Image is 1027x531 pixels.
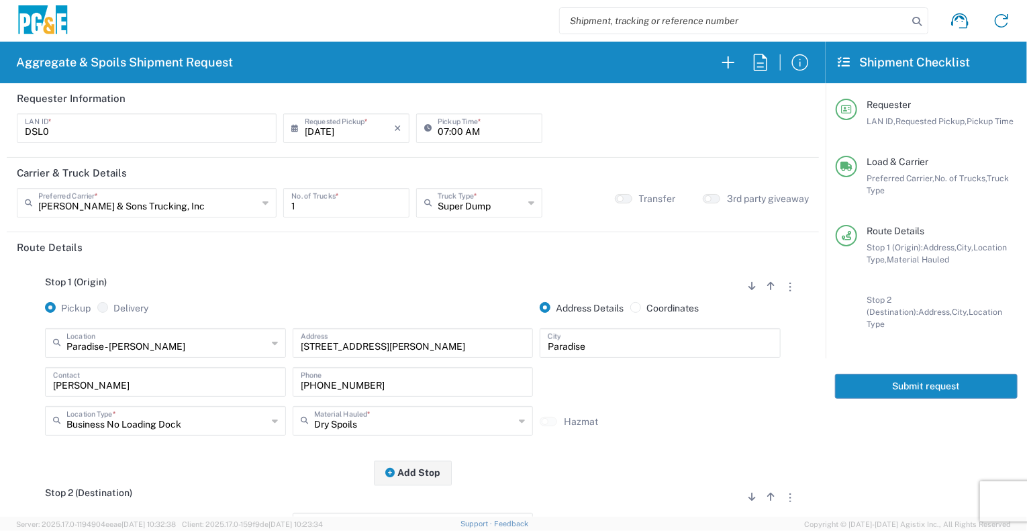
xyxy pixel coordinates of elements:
span: Stop 2 (Destination) [45,487,132,498]
h2: Aggregate & Spoils Shipment Request [16,54,233,70]
span: Preferred Carrier, [867,173,934,183]
span: No. of Trucks, [934,173,987,183]
span: Stop 1 (Origin): [867,242,923,252]
span: Stop 2 (Destination): [867,295,918,317]
label: Coordinates [630,302,699,314]
span: City, [952,307,969,317]
label: Transfer [639,193,676,205]
span: Address, [918,307,952,317]
h2: Carrier & Truck Details [17,166,127,180]
span: [DATE] 10:23:34 [268,520,323,528]
span: [DATE] 10:32:38 [121,520,176,528]
label: Hazmat [564,416,598,428]
button: Add Stop [374,461,452,485]
a: Support [460,520,494,528]
button: Submit request [835,374,1018,399]
span: LAN ID, [867,116,895,126]
span: City, [957,242,973,252]
span: Route Details [867,226,924,236]
span: Stop 1 (Origin) [45,277,107,287]
label: Address Details [540,302,624,314]
h2: Requester Information [17,92,126,105]
span: Requester [867,99,911,110]
span: Address, [923,242,957,252]
input: Shipment, tracking or reference number [560,8,908,34]
h2: Route Details [17,241,83,254]
label: 3rd party giveaway [727,193,809,205]
i: × [394,117,401,139]
h2: Shipment Checklist [838,54,970,70]
span: Copyright © [DATE]-[DATE] Agistix Inc., All Rights Reserved [804,518,1011,530]
img: pge [16,5,70,37]
a: Feedback [494,520,528,528]
span: Server: 2025.17.0-1194904eeae [16,520,176,528]
span: Load & Carrier [867,156,928,167]
span: Pickup Time [967,116,1014,126]
span: Client: 2025.17.0-159f9de [182,520,323,528]
span: Material Hauled [887,254,949,264]
span: Requested Pickup, [895,116,967,126]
